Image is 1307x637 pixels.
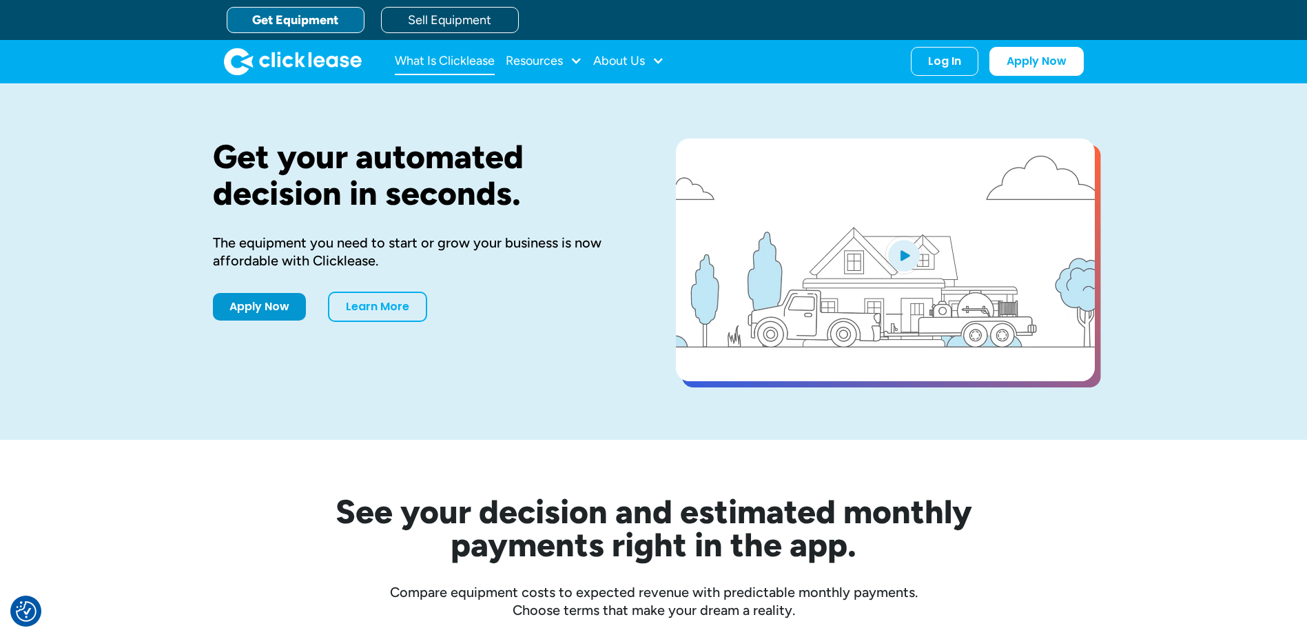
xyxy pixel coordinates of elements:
a: Get Equipment [227,7,364,33]
img: Blue play button logo on a light blue circular background [885,236,923,274]
div: Log In [928,54,961,68]
div: The equipment you need to start or grow your business is now affordable with Clicklease. [213,234,632,270]
h1: Get your automated decision in seconds. [213,139,632,212]
img: Revisit consent button [16,601,37,622]
div: Resources [506,48,582,75]
a: open lightbox [676,139,1095,381]
a: Sell Equipment [381,7,519,33]
a: Apply Now [989,47,1084,76]
h2: See your decision and estimated monthly payments right in the app. [268,495,1040,561]
img: Clicklease logo [224,48,362,75]
a: Learn More [328,292,427,322]
a: home [224,48,362,75]
a: What Is Clicklease [395,48,495,75]
div: Compare equipment costs to expected revenue with predictable monthly payments. Choose terms that ... [213,583,1095,619]
div: About Us [593,48,664,75]
a: Apply Now [213,293,306,321]
button: Consent Preferences [16,601,37,622]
